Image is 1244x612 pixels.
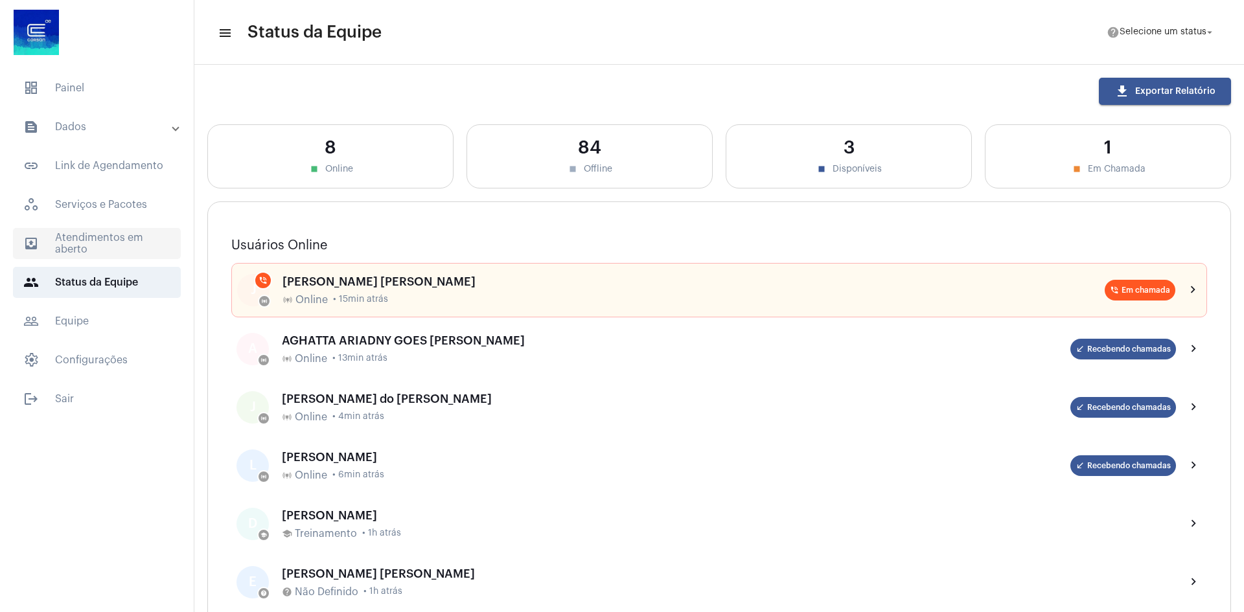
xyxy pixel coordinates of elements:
[23,352,39,368] span: sidenav icon
[13,189,181,220] span: Serviços e Pacotes
[567,163,579,175] mat-icon: stop
[1070,397,1176,418] mat-chip: Recebendo chamadas
[237,274,270,306] div: J
[282,392,1070,405] div: [PERSON_NAME] do [PERSON_NAME]
[260,532,267,538] mat-icon: school
[998,138,1217,158] div: 1
[295,294,328,306] span: Online
[13,150,181,181] span: Link de Agendamento
[480,163,699,175] div: Offline
[23,313,39,329] mat-icon: sidenav icon
[260,415,267,422] mat-icon: online_prediction
[308,163,320,175] mat-icon: stop
[282,528,292,539] mat-icon: school
[362,528,401,538] span: • 1h atrás
[236,333,269,365] div: A
[1076,461,1085,470] mat-icon: call_received
[332,354,387,363] span: • 13min atrás
[1105,280,1175,300] mat-chip: Em chamada
[1076,403,1085,412] mat-icon: call_received
[295,586,358,598] span: Não Definido
[236,508,269,540] div: D
[282,334,1070,347] div: AGHATTA ARIADNY GOES [PERSON_NAME]
[13,267,181,298] span: Status da Equipe
[363,587,402,596] span: • 1h atrás
[295,528,357,539] span: Treinamento
[248,22,382,43] span: Status da Equipe
[282,587,292,597] mat-icon: help
[218,25,231,41] mat-icon: sidenav icon
[221,163,440,175] div: Online
[13,228,181,259] span: Atendimentos em aberto
[1076,345,1085,354] mat-icon: call_received
[261,298,268,304] mat-icon: online_prediction
[23,119,173,135] mat-panel-title: Dados
[13,306,181,337] span: Equipe
[1186,516,1202,532] mat-icon: chevron_right
[739,138,958,158] div: 3
[332,470,384,480] span: • 6min atrás
[1070,339,1176,359] mat-chip: Recebendo chamadas
[23,80,39,96] span: sidenav icon
[1099,19,1223,45] button: Selecione um status
[1071,163,1083,175] mat-icon: stop
[282,567,1176,580] div: [PERSON_NAME] [PERSON_NAME]
[282,295,293,305] mat-icon: online_prediction
[23,197,39,212] span: sidenav icon
[295,353,327,365] span: Online
[1099,78,1231,105] button: Exportar Relatório
[23,391,39,407] mat-icon: sidenav icon
[1186,574,1202,590] mat-icon: chevron_right
[1107,26,1120,39] mat-icon: help
[816,163,827,175] mat-icon: stop
[1070,455,1176,476] mat-chip: Recebendo chamadas
[236,449,269,482] div: L
[1114,84,1130,99] mat-icon: download
[1110,286,1119,295] mat-icon: phone_in_talk
[221,138,440,158] div: 8
[1186,341,1202,357] mat-icon: chevron_right
[998,163,1217,175] div: Em Chamada
[1186,458,1202,473] mat-icon: chevron_right
[23,236,39,251] mat-icon: sidenav icon
[260,590,267,596] mat-icon: help
[282,275,1105,288] div: [PERSON_NAME] [PERSON_NAME]
[23,119,39,135] mat-icon: sidenav icon
[259,276,268,285] mat-icon: phone_in_talk
[1120,28,1206,37] span: Selecione um status
[332,412,384,422] span: • 4min atrás
[282,412,292,422] mat-icon: online_prediction
[8,111,194,142] mat-expansion-panel-header: sidenav iconDados
[282,509,1176,522] div: [PERSON_NAME]
[480,138,699,158] div: 84
[282,451,1070,464] div: [PERSON_NAME]
[1204,27,1215,38] mat-icon: arrow_drop_down
[295,411,327,423] span: Online
[1186,282,1201,298] mat-icon: chevron_right
[236,391,269,424] div: J
[260,473,267,480] mat-icon: online_prediction
[295,470,327,481] span: Online
[1114,87,1215,96] span: Exportar Relatório
[282,354,292,364] mat-icon: online_prediction
[739,163,958,175] div: Disponíveis
[13,383,181,414] span: Sair
[23,158,39,174] mat-icon: sidenav icon
[260,357,267,363] mat-icon: online_prediction
[23,275,39,290] mat-icon: sidenav icon
[282,470,292,481] mat-icon: online_prediction
[236,566,269,598] div: E
[13,73,181,104] span: Painel
[1186,400,1202,415] mat-icon: chevron_right
[13,345,181,376] span: Configurações
[10,6,62,58] img: d4669ae0-8c07-2337-4f67-34b0df7f5ae4.jpeg
[333,295,388,304] span: • 15min atrás
[231,238,1207,253] h3: Usuários Online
